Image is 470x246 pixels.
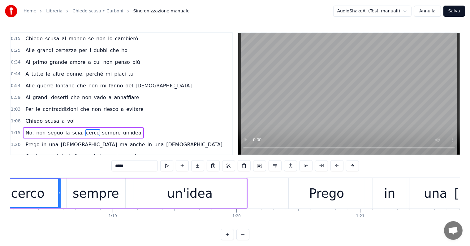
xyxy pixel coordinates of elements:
[25,117,43,125] span: Chiedo
[61,153,67,160] span: in
[24,8,190,14] nav: breadcrumb
[93,59,101,66] span: cui
[166,141,223,148] span: [DEMOGRAPHIC_DATA]
[32,59,48,66] span: primo
[61,117,65,125] span: a
[11,142,20,148] span: 1:20
[55,82,75,89] span: lontane
[66,70,84,77] span: donne,
[36,129,46,136] span: non
[114,59,131,66] span: penso
[47,129,63,136] span: seguo
[70,94,80,101] span: che
[147,141,153,148] span: in
[35,106,41,113] span: le
[132,59,141,66] span: più
[126,106,144,113] span: evitare
[55,47,77,54] span: certezze
[109,214,117,219] div: 1:19
[11,59,20,65] span: 0:34
[39,153,54,160] span: uomo
[103,106,119,113] span: riesco
[24,8,36,14] a: Home
[85,129,100,136] span: cerco
[309,184,344,203] div: Prego
[49,59,68,66] span: grande
[114,94,140,101] span: annaffiare
[108,82,124,89] span: fanno
[48,141,59,148] span: una
[37,82,54,89] span: guerre
[68,153,83,160] span: balia,
[25,35,43,42] span: Chiedo
[25,141,40,148] span: Prego
[93,94,106,101] span: vado
[11,71,20,77] span: 0:44
[89,47,92,54] span: i
[78,47,88,54] span: per
[96,35,106,42] span: non
[11,153,20,160] span: 1:25
[123,129,142,136] span: un'idea
[45,35,60,42] span: scusa
[42,106,78,113] span: contraddizioni
[88,35,94,42] span: se
[11,130,20,136] span: 1:15
[107,35,113,42] span: lo
[88,82,98,89] span: non
[154,141,164,148] span: una
[100,82,107,89] span: mi
[121,47,128,54] span: ho
[110,47,120,54] span: che
[65,129,71,136] span: la
[232,214,241,219] div: 1:20
[45,117,60,125] span: scusa
[87,59,92,66] span: a
[5,5,17,17] img: youka
[31,70,44,77] span: tutte
[25,94,31,101] span: Ai
[25,82,35,89] span: Alle
[46,8,63,14] a: Libreria
[11,36,20,42] span: 0:15
[84,153,96,160] span: ogni
[61,35,67,42] span: al
[72,8,123,14] a: Chiedo scusa • Carboni
[120,106,124,113] span: a
[11,106,20,112] span: 1:03
[384,184,395,203] div: in
[85,70,104,77] span: perché
[356,214,364,219] div: 1:21
[41,141,47,148] span: in
[128,70,134,77] span: tu
[114,70,127,77] span: piaci
[93,47,108,54] span: dubbi
[50,94,69,101] span: deserti
[45,70,51,77] span: le
[11,184,45,203] div: cerco
[101,129,121,136] span: sempre
[81,94,92,101] span: non
[25,106,34,113] span: Per
[132,153,143,160] span: dea
[121,153,131,160] span: una
[25,59,31,66] span: Al
[444,221,463,240] a: Aprire la chat
[55,153,60,160] span: è
[119,141,128,148] span: ma
[32,94,49,101] span: grandi
[103,59,113,66] span: non
[68,35,86,42] span: mondo
[80,106,90,113] span: che
[11,94,20,101] span: 0:59
[11,83,20,89] span: 0:54
[129,141,146,148] span: anche
[25,70,29,77] span: A
[108,94,112,101] span: a
[11,118,20,124] span: 1:08
[443,6,465,17] button: Salva
[25,153,37,160] span: Ogni
[424,184,447,203] div: una
[60,141,118,148] span: [DEMOGRAPHIC_DATA]
[133,8,190,14] span: Sincronizzazione manuale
